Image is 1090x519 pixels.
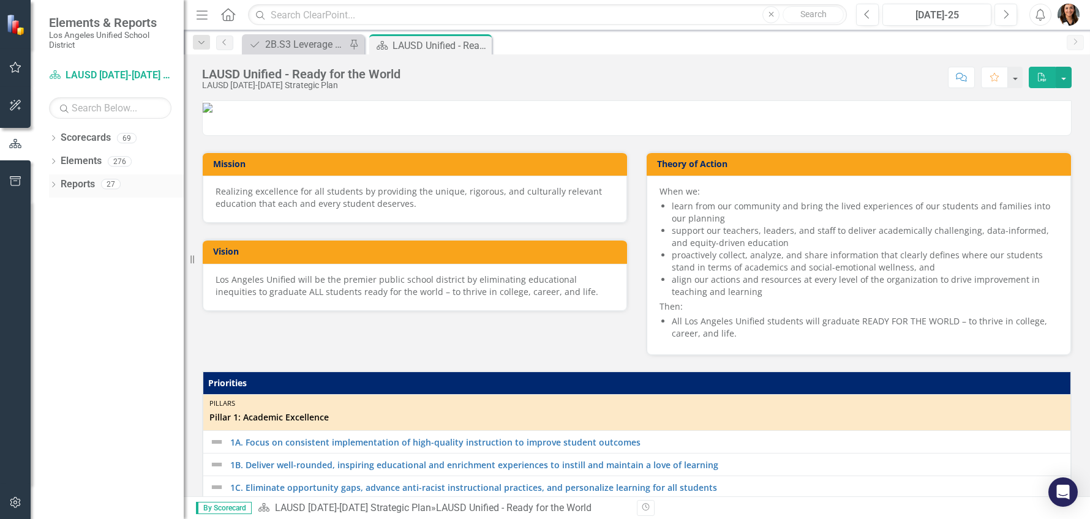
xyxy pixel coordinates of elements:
[61,131,111,145] a: Scorecards
[61,177,95,192] a: Reports
[61,154,102,168] a: Elements
[393,38,489,53] div: LAUSD Unified - Ready for the World
[672,200,1058,225] li: learn from our community and bring the lived experiences of our students and families into our pl...
[108,156,132,166] div: 276
[213,159,621,168] h3: Mission
[248,4,847,26] input: Search ClearPoint...
[6,14,28,35] img: ClearPoint Strategy
[49,69,171,83] a: LAUSD [DATE]-[DATE] Strategic Plan
[209,398,1064,408] div: Pillars
[672,249,1058,274] li: proactively collect, analyze, and share information that clearly defines where our students stand...
[117,133,137,143] div: 69
[202,67,400,81] div: LAUSD Unified - Ready for the World
[258,501,628,515] div: »
[660,185,1058,340] div: Then:
[672,225,1058,249] li: support our teachers, leaders, and staff to deliver academically challenging, data-informed, and ...
[101,179,121,190] div: 27
[672,315,1058,340] li: All Los Angeles Unified students will graduate READY FOR THE WORLD – to thrive in college, career...
[209,411,1064,424] span: Pillar 1: Academic Excellence
[216,274,614,298] div: Los Angeles Unified will be the premier public school district by eliminating educational inequit...
[657,159,1065,168] h3: Theory of Action
[202,81,400,90] div: LAUSD [DATE]-[DATE] Strategic Plan
[216,185,614,210] div: Realizing excellence for all students by providing the unique, rigorous, and culturally relevant ...
[800,9,827,19] span: Search
[49,97,171,119] input: Search Below...
[49,15,171,30] span: Elements & Reports
[882,4,991,26] button: [DATE]-25
[672,274,1058,298] li: align our actions and resources at every level of the organization to drive improvement in teachi...
[230,438,1064,447] a: 1A. Focus on consistent implementation of high-quality instruction to improve student outcomes
[1048,477,1078,507] div: Open Intercom Messenger
[203,454,1071,476] td: Double-Click to Edit Right Click for Context Menu
[196,502,252,514] span: By Scorecard
[660,185,700,197] span: When we:
[887,8,987,23] div: [DATE]-25
[49,30,171,50] small: Los Angeles Unified School District
[203,431,1071,454] td: Double-Click to Edit Right Click for Context Menu
[245,37,346,52] a: 2B.S3 Leverage community schools, wellness centers, and partnerships to promote safe, welcoming, ...
[230,483,1064,492] a: 1C. Eliminate opportunity gaps, advance anti-racist instructional practices, and personalize lear...
[209,480,224,495] img: Not Defined
[203,103,212,113] img: LAUSD_combo_seal_wordmark%20v2.png
[436,502,592,513] div: LAUSD Unified - Ready for the World
[265,37,346,52] div: 2B.S3 Leverage community schools, wellness centers, and partnerships to promote safe, welcoming, ...
[275,502,431,513] a: LAUSD [DATE]-[DATE] Strategic Plan
[209,435,224,449] img: Not Defined
[230,460,1064,469] a: 1B. Deliver well-rounded, inspiring educational and enrichment experiences to instill and maintai...
[209,457,224,472] img: Not Defined
[783,6,844,23] button: Search
[203,395,1071,431] td: Double-Click to Edit
[203,476,1071,499] td: Double-Click to Edit Right Click for Context Menu
[213,247,621,256] h3: Vision
[1058,4,1080,26] img: ELVA CORTEZ-COVARRUBIAS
